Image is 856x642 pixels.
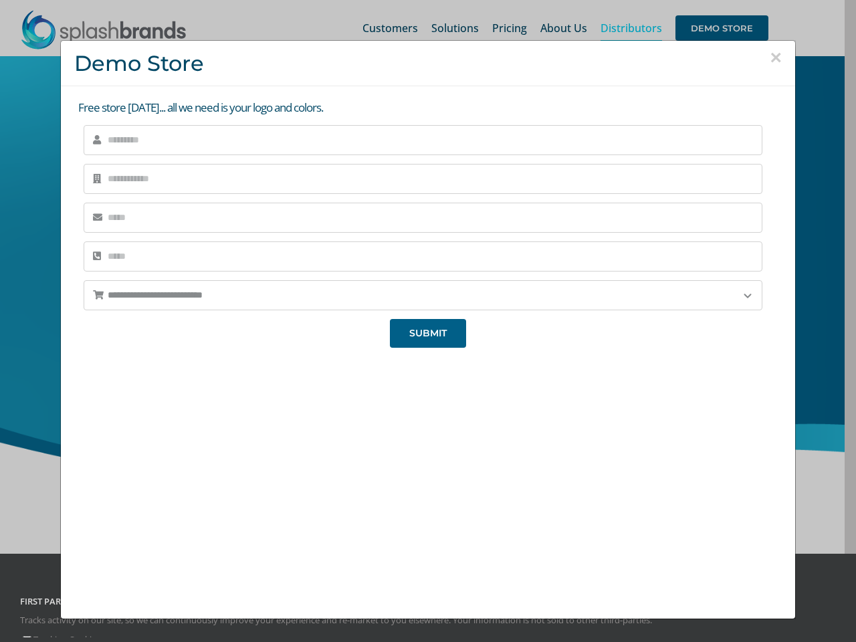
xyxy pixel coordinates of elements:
[390,319,466,348] button: SUBMIT
[770,47,782,68] button: Close
[78,100,782,116] p: Free store [DATE]... all we need is your logo and colors.
[208,358,648,605] iframe: SplashBrands Demo Store Overview
[409,328,447,339] span: SUBMIT
[74,51,782,76] h3: Demo Store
